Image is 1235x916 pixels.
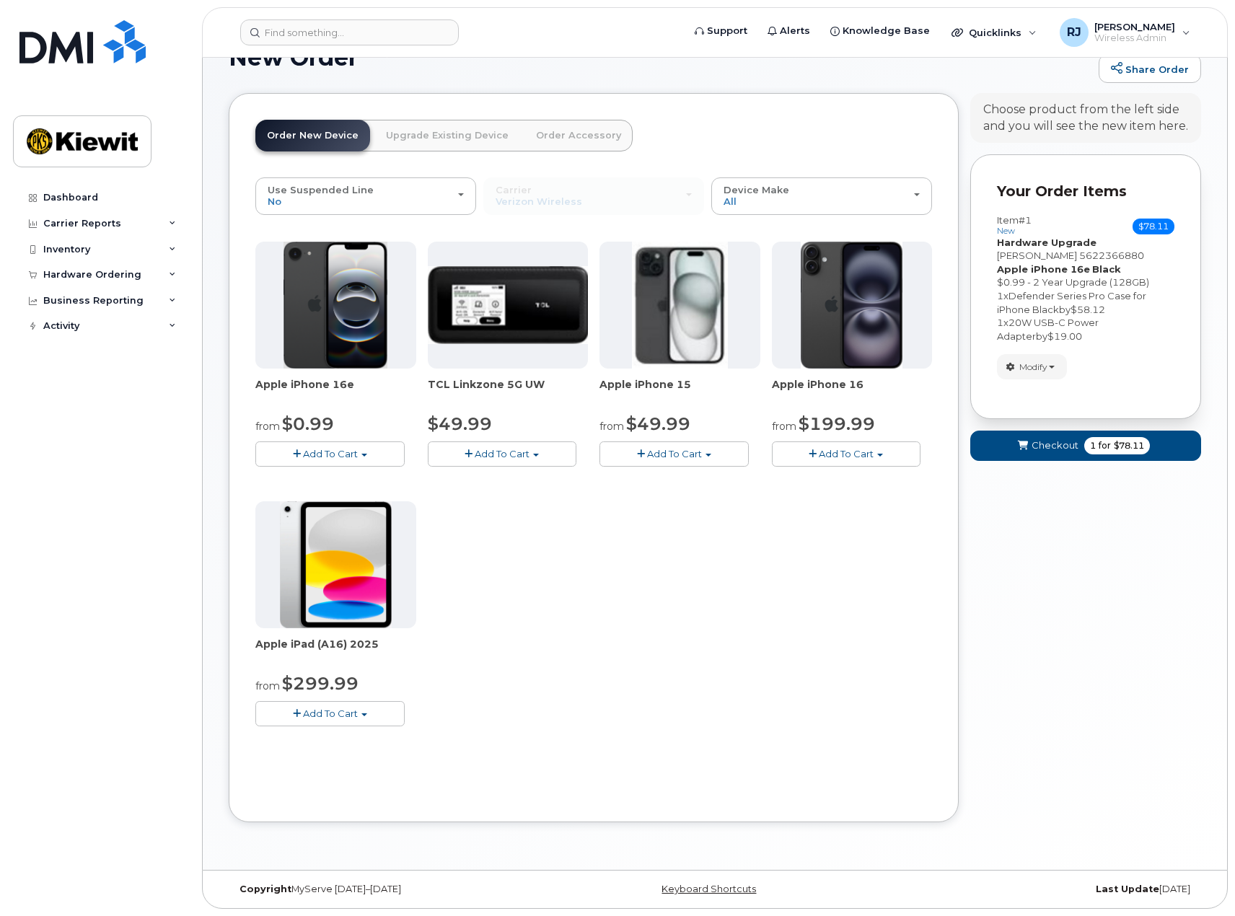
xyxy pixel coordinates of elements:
[877,884,1201,895] div: [DATE]
[268,195,281,207] span: No
[662,884,756,894] a: Keyboard Shortcuts
[239,884,291,894] strong: Copyright
[997,181,1174,202] p: Your Order Items
[255,120,370,151] a: Order New Device
[282,673,359,694] span: $299.99
[772,441,921,467] button: Add To Cart
[626,413,690,434] span: $49.99
[801,242,902,369] img: iphone_16_plus.png
[983,102,1188,135] div: Choose product from the left side and you will see the new item here.
[819,448,874,459] span: Add To Cart
[1090,439,1096,452] span: 1
[255,679,280,692] small: from
[969,27,1021,38] span: Quicklinks
[685,17,757,45] a: Support
[997,250,1077,261] span: [PERSON_NAME]
[268,184,374,195] span: Use Suspended Line
[1099,54,1201,83] a: Share Order
[1096,884,1159,894] strong: Last Update
[255,441,405,467] button: Add To Cart
[997,317,1099,342] span: 20W USB-C Power Adapter
[799,413,875,434] span: $199.99
[724,195,737,207] span: All
[632,242,728,369] img: iphone15.jpg
[255,701,405,726] button: Add To Cart
[1092,263,1121,275] strong: Black
[1094,21,1175,32] span: [PERSON_NAME]
[1047,330,1082,342] span: $19.00
[255,420,280,433] small: from
[941,18,1047,47] div: Quicklinks
[1050,18,1200,47] div: RussellB Jones
[707,24,747,38] span: Support
[1071,304,1105,315] span: $58.12
[1079,250,1144,261] span: 5622366880
[997,290,1146,315] span: Defender Series Pro Case for iPhone Black
[428,377,589,406] div: TCL Linkzone 5G UW
[1067,24,1081,41] span: RJ
[780,24,810,38] span: Alerts
[428,413,492,434] span: $49.99
[1032,439,1078,452] span: Checkout
[1114,439,1144,452] span: $78.11
[1172,853,1224,905] iframe: Messenger Launcher
[240,19,459,45] input: Find something...
[255,637,416,666] div: Apple iPad (A16) 2025
[997,276,1174,289] div: $0.99 - 2 Year Upgrade (128GB)
[772,377,933,406] div: Apple iPhone 16
[997,316,1174,343] div: x by
[1133,219,1174,234] span: $78.11
[303,448,358,459] span: Add To Cart
[997,317,1003,328] span: 1
[374,120,520,151] a: Upgrade Existing Device
[820,17,940,45] a: Knowledge Base
[647,448,702,459] span: Add To Cart
[282,413,334,434] span: $0.99
[711,177,932,215] button: Device Make All
[229,45,1091,70] h1: New Order
[255,377,416,406] div: Apple iPhone 16e
[724,184,789,195] span: Device Make
[428,266,589,344] img: linkzone5g.png
[284,242,387,369] img: iphone16e.png
[280,501,392,628] img: ipad_11.png
[970,431,1201,460] button: Checkout 1 for $78.11
[997,237,1096,248] strong: Hardware Upgrade
[255,177,476,215] button: Use Suspended Line No
[229,884,553,895] div: MyServe [DATE]–[DATE]
[843,24,930,38] span: Knowledge Base
[997,226,1015,236] small: new
[772,420,796,433] small: from
[997,354,1067,379] button: Modify
[997,290,1003,301] span: 1
[1019,361,1047,374] span: Modify
[599,420,624,433] small: from
[524,120,633,151] a: Order Accessory
[1094,32,1175,44] span: Wireless Admin
[303,708,358,719] span: Add To Cart
[997,289,1174,316] div: x by
[997,263,1090,275] strong: Apple iPhone 16e
[599,377,760,406] div: Apple iPhone 15
[997,215,1032,236] h3: Item
[757,17,820,45] a: Alerts
[1019,214,1032,226] span: #1
[475,448,529,459] span: Add To Cart
[599,441,749,467] button: Add To Cart
[428,441,577,467] button: Add To Cart
[1096,439,1114,452] span: for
